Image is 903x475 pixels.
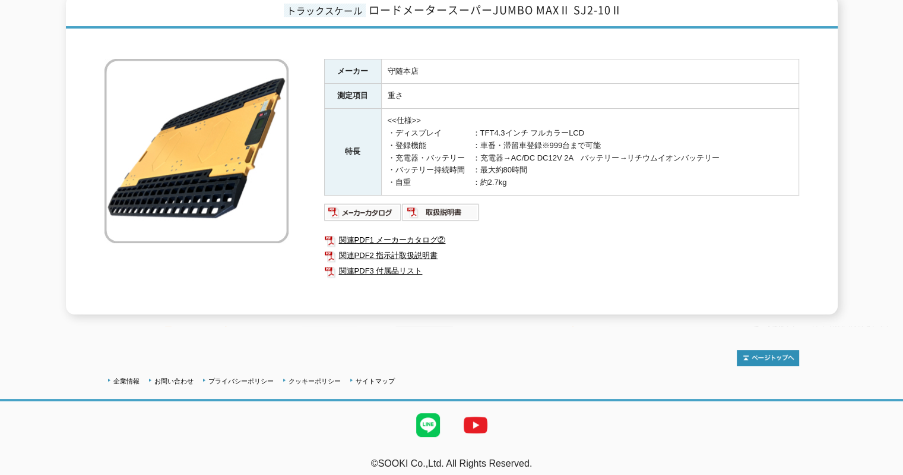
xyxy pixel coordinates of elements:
[104,59,289,243] img: ロードメータースーパーJUMBO MAXⅡ SJ2-10Ⅱ
[324,263,799,279] a: 関連PDF3 付属品リスト
[369,2,622,18] span: ロードメータースーパーJUMBO MAXⅡ SJ2-10Ⅱ
[381,84,799,109] td: 重さ
[402,203,480,222] img: 取扱説明書
[324,232,799,248] a: 関連PDF1 メーカーカタログ②
[324,84,381,109] th: 測定項目
[324,203,402,222] img: メーカーカタログ
[284,4,366,17] span: トラックスケール
[737,350,799,366] img: トップページへ
[324,248,799,263] a: 関連PDF2 指示計取扱説明書
[324,59,381,84] th: メーカー
[452,401,499,449] img: YouTube
[402,210,480,219] a: 取扱説明書
[324,109,381,196] th: 特長
[324,210,402,219] a: メーカーカタログ
[289,378,341,385] a: クッキーポリシー
[356,378,395,385] a: サイトマップ
[113,378,140,385] a: 企業情報
[381,59,799,84] td: 守随本店
[154,378,194,385] a: お問い合わせ
[208,378,274,385] a: プライバシーポリシー
[381,109,799,196] td: <<仕様>> ・ディスプレイ ：TFT4.3インチ フルカラーLCD ・登録機能 ：車番・滞留車登録※999台まで可能 ・充電器・バッテリー ：充電器→AC/DC DC12V 2A バッテリー→...
[404,401,452,449] img: LINE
